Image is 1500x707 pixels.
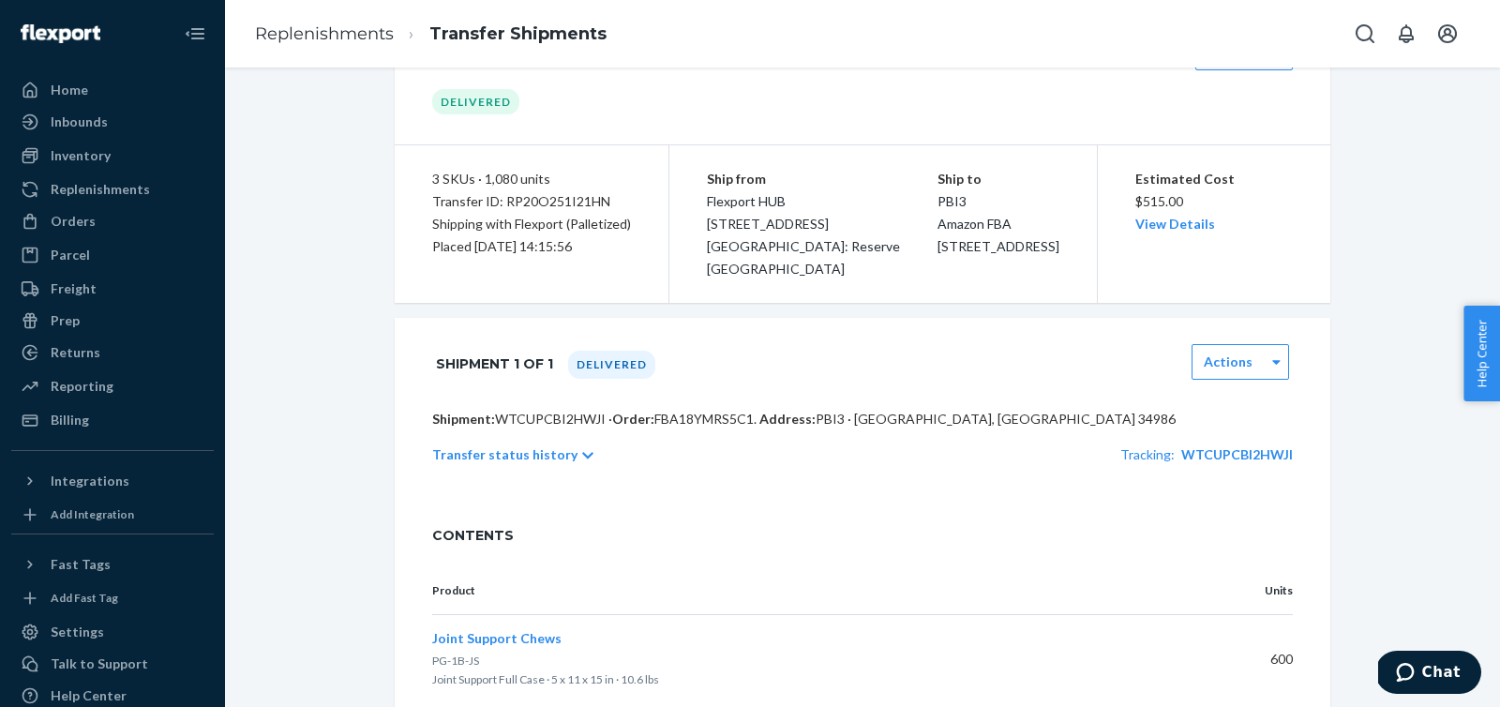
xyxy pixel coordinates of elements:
p: Units [1214,582,1293,599]
button: Joint Support Chews [432,629,562,648]
div: Home [51,81,88,99]
div: Fast Tags [51,555,111,574]
button: Close Navigation [176,15,214,53]
h1: Shipment 1 of 1 [436,344,553,384]
a: Inventory [11,141,214,171]
span: Order: [612,411,757,427]
p: 600 [1214,650,1293,669]
div: Help Center [51,686,127,705]
span: PBI3 Amazon FBA [STREET_ADDRESS] [937,193,1059,254]
a: Parcel [11,240,214,270]
h1: Transfer to Amazon [432,35,793,74]
div: Parcel [51,246,90,264]
a: Freight [11,274,214,304]
div: Settings [51,623,104,641]
p: Joint Support Full Case · 5 x 11 x 15 in · 10.6 lbs [432,670,1184,689]
a: Inbounds [11,107,214,137]
div: Placed [DATE] 14:15:56 [432,235,631,258]
div: Prep [51,311,80,330]
span: Joint Support Chews [432,630,562,646]
a: Reporting [11,371,214,401]
div: Talk to Support [51,654,148,673]
img: Flexport logo [21,24,100,43]
p: WTCUPCBI2HWJI · PBI3 · [GEOGRAPHIC_DATA], [GEOGRAPHIC_DATA] 34986 [432,410,1293,429]
p: Ship to [937,168,1059,190]
span: FBA18YMRS5C1 . [654,411,757,427]
div: Transfer ID: RP20O251I21HN [432,190,631,213]
button: Integrations [11,466,214,496]
a: Replenishments [255,23,394,44]
div: Inventory [51,146,111,165]
a: Billing [11,405,214,435]
p: Transfer status history [432,445,577,464]
button: Talk to Support [11,649,214,679]
a: Transfer Shipments [429,23,607,44]
a: Prep [11,306,214,336]
div: Delivered [568,351,655,379]
label: Actions [1204,353,1252,371]
p: Estimated Cost [1135,168,1294,190]
span: Shipment: [432,411,495,427]
div: Inbounds [51,113,108,131]
div: Orders [51,212,96,231]
div: 3 SKUs · 1,080 units [432,168,631,190]
span: PG-1B-JS [432,654,479,668]
div: Add Fast Tag [51,590,118,606]
p: Shipping with Flexport (Palletized) [432,213,631,235]
span: CONTENTS [432,526,1293,545]
a: Add Fast Tag [11,587,214,609]
button: Open notifications [1387,15,1425,53]
div: Integrations [51,472,129,490]
div: Delivered [432,89,519,114]
iframe: Opens a widget where you can chat to one of our agents [1378,651,1481,698]
div: $515.00 [1135,168,1294,235]
a: Add Integration [11,504,214,526]
ol: breadcrumbs [240,7,622,62]
div: Freight [51,279,97,298]
div: Reporting [51,377,113,396]
a: Replenishments [11,174,214,204]
a: Orders [11,206,214,236]
a: Settings [11,617,214,647]
p: Product [432,582,1184,599]
span: Flexport HUB [STREET_ADDRESS][GEOGRAPHIC_DATA]: Reserve [GEOGRAPHIC_DATA] [707,193,900,277]
div: Returns [51,343,100,362]
div: Billing [51,411,89,429]
p: Ship from [707,168,937,190]
button: Open account menu [1429,15,1466,53]
button: Fast Tags [11,549,214,579]
a: View Details [1135,216,1215,232]
a: Returns [11,338,214,368]
button: Help Center [1463,306,1500,401]
a: WTCUPCBI2HWJI [1181,446,1293,462]
div: Add Integration [51,506,134,522]
div: Replenishments [51,180,150,199]
a: Home [11,75,214,105]
span: Tracking: [1120,446,1175,462]
span: Address: [759,411,816,427]
button: Open Search Box [1346,15,1384,53]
